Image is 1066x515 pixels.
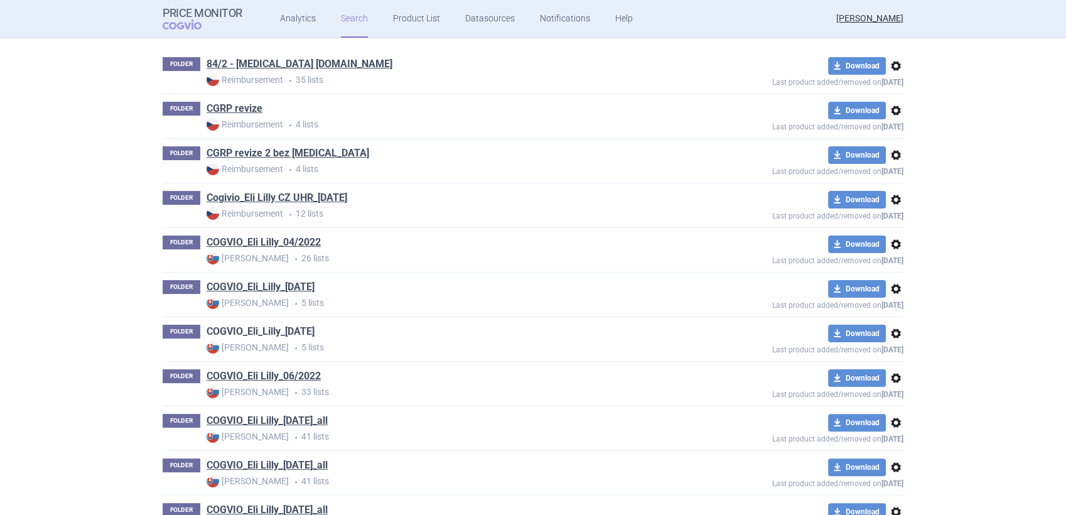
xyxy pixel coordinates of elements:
[289,476,301,489] i: •
[207,386,289,398] strong: [PERSON_NAME]
[207,207,681,220] p: 12 lists
[681,476,903,488] p: Last product added/removed on
[163,280,200,294] p: FOLDER
[207,252,681,265] p: 26 lists
[207,73,681,87] p: 35 lists
[207,73,219,86] img: CZ
[207,414,328,430] h1: COGVIO_Eli Lilly_11.05.2023_all
[881,435,903,443] strong: [DATE]
[289,431,301,444] i: •
[681,253,903,265] p: Last product added/removed on
[207,191,347,205] a: Cogivio_Eli Lilly CZ UHR_[DATE]
[163,458,200,472] p: FOLDER
[881,345,903,354] strong: [DATE]
[207,414,328,428] a: COGVIO_Eli Lilly_[DATE]_all
[207,57,392,73] h1: 84/2 - Zyprexa ref.gr
[207,341,681,354] p: 5 lists
[207,118,219,131] img: CZ
[163,369,200,383] p: FOLDER
[881,256,903,265] strong: [DATE]
[207,325,315,341] h1: COGVIO_Eli_Lilly_06.10.2025
[207,475,681,488] p: 41 lists
[207,430,289,443] strong: [PERSON_NAME]
[207,118,681,131] p: 4 lists
[207,386,219,398] img: SK
[207,73,283,86] strong: Reimbursement
[289,298,301,310] i: •
[207,296,219,309] img: SK
[207,458,328,475] h1: COGVIO_Eli Lilly_13.10.2023_all
[163,7,242,19] strong: Price Monitor
[289,342,301,355] i: •
[207,386,681,399] p: 33 lists
[207,163,681,176] p: 4 lists
[207,236,321,249] a: COGVIO_Eli Lilly_04/2022
[163,146,200,160] p: FOLDER
[881,122,903,131] strong: [DATE]
[681,298,903,310] p: Last product added/removed on
[207,475,219,487] img: SK
[881,301,903,310] strong: [DATE]
[163,19,219,30] span: COGVIO
[289,253,301,266] i: •
[207,475,289,487] strong: [PERSON_NAME]
[207,280,315,294] a: COGVIO_Eli_Lilly_[DATE]
[881,212,903,220] strong: [DATE]
[681,209,903,220] p: Last product added/removed on
[207,163,283,175] strong: Reimbursement
[681,387,903,399] p: Last product added/removed on
[283,75,296,87] i: •
[289,387,301,399] i: •
[207,252,289,264] strong: [PERSON_NAME]
[283,119,296,132] i: •
[207,207,219,220] img: CZ
[163,236,200,249] p: FOLDER
[207,430,681,443] p: 41 lists
[207,102,262,118] h1: CGRP revize
[828,325,886,342] button: Download
[207,236,321,252] h1: COGVIO_Eli Lilly_04/2022
[207,252,219,264] img: SK
[163,414,200,428] p: FOLDER
[207,163,219,175] img: CZ
[207,369,321,386] h1: COGVIO_Eli Lilly_06/2022
[681,75,903,87] p: Last product added/removed on
[163,57,200,71] p: FOLDER
[828,280,886,298] button: Download
[207,146,369,160] a: CGRP revize 2 bez [MEDICAL_DATA]
[207,102,262,116] a: CGRP revize
[207,341,219,354] img: SK
[163,7,242,31] a: Price MonitorCOGVIO
[207,118,283,131] strong: Reimbursement
[207,280,315,296] h1: COGVIO_Eli_Lilly_06.10.2025
[163,102,200,116] p: FOLDER
[207,57,392,71] a: 84/2 - [MEDICAL_DATA] [DOMAIN_NAME]
[828,102,886,119] button: Download
[207,146,369,163] h1: CGRP revize 2 bez Vyepti
[207,341,289,354] strong: [PERSON_NAME]
[828,57,886,75] button: Download
[828,458,886,476] button: Download
[881,390,903,399] strong: [DATE]
[207,207,283,220] strong: Reimbursement
[207,296,681,310] p: 5 lists
[828,146,886,164] button: Download
[681,342,903,354] p: Last product added/removed on
[881,479,903,488] strong: [DATE]
[283,209,296,221] i: •
[207,191,347,207] h1: Cogivio_Eli Lilly CZ UHR_13.12.2024
[207,369,321,383] a: COGVIO_Eli Lilly_06/2022
[681,119,903,131] p: Last product added/removed on
[681,164,903,176] p: Last product added/removed on
[163,191,200,205] p: FOLDER
[828,414,886,431] button: Download
[207,325,315,339] a: COGVIO_Eli_Lilly_[DATE]
[207,296,289,309] strong: [PERSON_NAME]
[283,164,296,176] i: •
[881,78,903,87] strong: [DATE]
[163,325,200,339] p: FOLDER
[828,236,886,253] button: Download
[828,369,886,387] button: Download
[828,191,886,209] button: Download
[681,431,903,443] p: Last product added/removed on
